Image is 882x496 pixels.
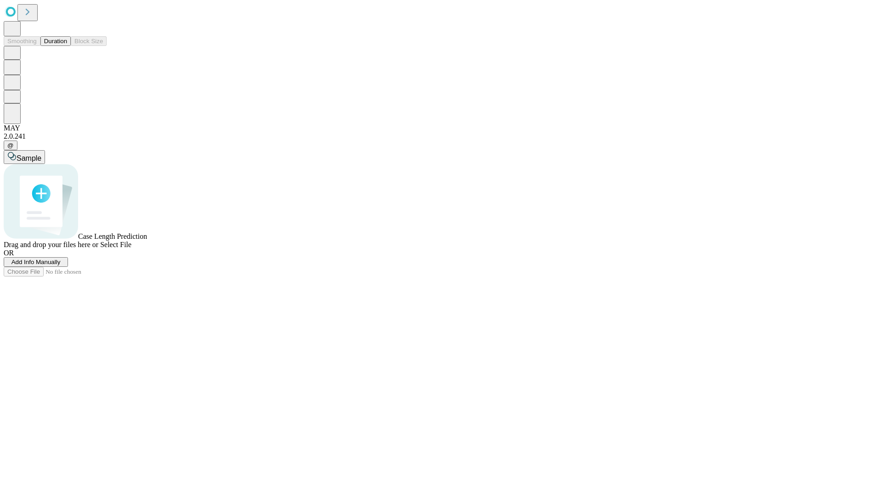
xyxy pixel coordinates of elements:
[4,150,45,164] button: Sample
[40,36,71,46] button: Duration
[4,241,98,248] span: Drag and drop your files here or
[4,36,40,46] button: Smoothing
[4,249,14,257] span: OR
[17,154,41,162] span: Sample
[71,36,107,46] button: Block Size
[4,141,17,150] button: @
[4,132,878,141] div: 2.0.241
[78,232,147,240] span: Case Length Prediction
[11,259,61,265] span: Add Info Manually
[4,124,878,132] div: MAY
[7,142,14,149] span: @
[100,241,131,248] span: Select File
[4,257,68,267] button: Add Info Manually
